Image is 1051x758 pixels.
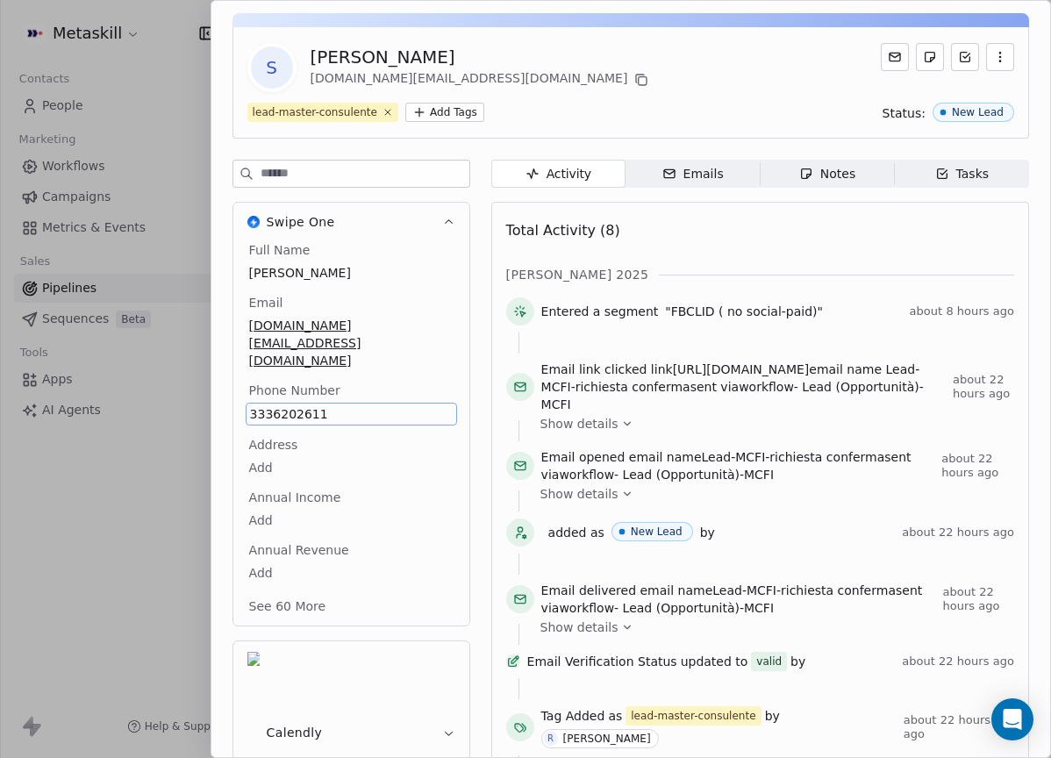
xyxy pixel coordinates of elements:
[702,450,885,464] span: Lead-MCFI-richiesta conferma
[246,436,302,454] span: Address
[991,698,1033,740] div: Open Intercom Messenger
[541,303,659,320] span: Entered a segment
[765,707,780,725] span: by
[246,489,345,506] span: Annual Income
[902,654,1014,669] span: about 22 hours ago
[712,583,896,597] span: Lead-MCFI-richiesta conferma
[953,373,1014,401] span: about 22 hours ago
[246,541,353,559] span: Annual Revenue
[246,241,314,259] span: Full Name
[631,526,683,538] div: New Lead
[540,415,618,433] span: Show details
[673,362,810,376] span: [URL][DOMAIN_NAME]
[540,485,618,503] span: Show details
[249,459,454,476] span: Add
[267,724,323,741] span: Calendly
[247,216,260,228] img: Swipe One
[540,485,1002,503] a: Show details
[233,241,469,626] div: Swipe OneSwipe One
[311,45,653,69] div: [PERSON_NAME]
[541,362,647,376] span: Email link clicked
[548,524,604,541] span: added as
[700,524,715,541] span: by
[952,106,1004,118] div: New Lead
[547,732,554,746] div: R
[563,733,651,745] div: [PERSON_NAME]
[623,601,774,615] span: Lead (Opportunità)-MCFI
[249,264,454,282] span: [PERSON_NAME]
[249,564,454,582] span: Add
[405,103,484,122] button: Add Tags
[623,468,774,482] span: Lead (Opportunità)-MCFI
[541,707,605,725] span: Tag Added
[790,653,805,670] span: by
[246,382,344,399] span: Phone Number
[249,317,454,369] span: [DOMAIN_NAME][EMAIL_ADDRESS][DOMAIN_NAME]
[506,222,620,239] span: Total Activity (8)
[935,165,990,183] div: Tasks
[799,165,855,183] div: Notes
[904,713,1014,741] span: about 22 hours ago
[941,452,1014,480] span: about 22 hours ago
[251,46,293,89] span: S
[540,415,1002,433] a: Show details
[541,583,636,597] span: Email delivered
[910,304,1014,318] span: about 8 hours ago
[902,526,1014,540] span: about 22 hours ago
[253,104,377,120] div: lead-master-consulente
[239,590,337,622] button: See 60 More
[250,405,453,423] span: 3336202611
[246,294,287,311] span: Email
[540,619,618,636] span: Show details
[942,585,1014,613] span: about 22 hours ago
[527,653,677,670] span: Email Verification Status
[233,203,469,241] button: Swipe OneSwipe One
[665,303,823,320] span: "FBCLID ( no social-paid)"
[541,450,626,464] span: Email opened
[249,511,454,529] span: Add
[506,266,649,283] span: [PERSON_NAME] 2025
[311,69,653,90] div: [DOMAIN_NAME][EMAIL_ADDRESS][DOMAIN_NAME]
[541,361,946,413] span: link email name sent via workflow -
[631,708,755,724] div: lead-master-consulente
[756,653,782,670] div: valid
[681,653,748,670] span: updated to
[608,707,622,725] span: as
[541,582,936,617] span: email name sent via workflow -
[540,619,1002,636] a: Show details
[662,165,724,183] div: Emails
[541,448,935,483] span: email name sent via workflow -
[267,213,335,231] span: Swipe One
[883,104,926,122] span: Status:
